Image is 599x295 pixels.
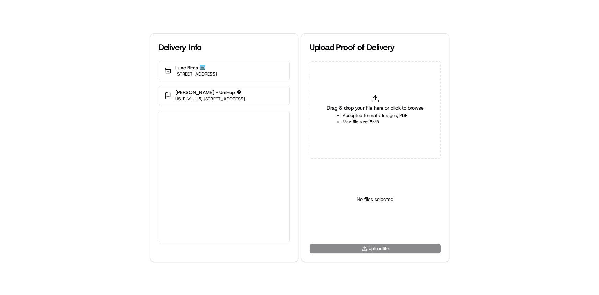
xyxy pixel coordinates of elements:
li: Accepted formats: Images, PDF [343,113,407,119]
p: [PERSON_NAME] - UniHop � [175,89,245,96]
li: Max file size: 5MB [343,119,407,125]
p: US-PLV-H15, [STREET_ADDRESS] [175,96,245,102]
div: Upload Proof of Delivery [310,42,441,53]
span: Drag & drop your file here or click to browse [327,104,424,111]
div: Delivery Info [159,42,290,53]
p: Luxe Bites 🏙️ [175,64,217,71]
p: No files selected [357,196,393,203]
p: [STREET_ADDRESS] [175,71,217,77]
